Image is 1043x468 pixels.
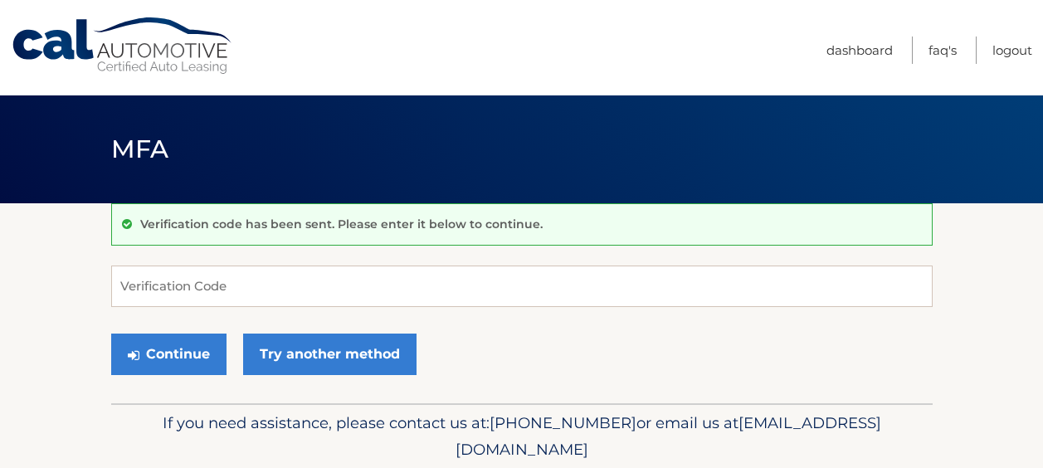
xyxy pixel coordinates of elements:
a: Try another method [243,334,417,375]
input: Verification Code [111,266,933,307]
a: Logout [992,37,1032,64]
span: MFA [111,134,169,164]
a: FAQ's [928,37,957,64]
a: Dashboard [826,37,893,64]
p: If you need assistance, please contact us at: or email us at [122,410,922,463]
a: Cal Automotive [11,17,235,76]
button: Continue [111,334,227,375]
span: [PHONE_NUMBER] [490,413,636,432]
span: [EMAIL_ADDRESS][DOMAIN_NAME] [456,413,881,459]
p: Verification code has been sent. Please enter it below to continue. [140,217,543,232]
